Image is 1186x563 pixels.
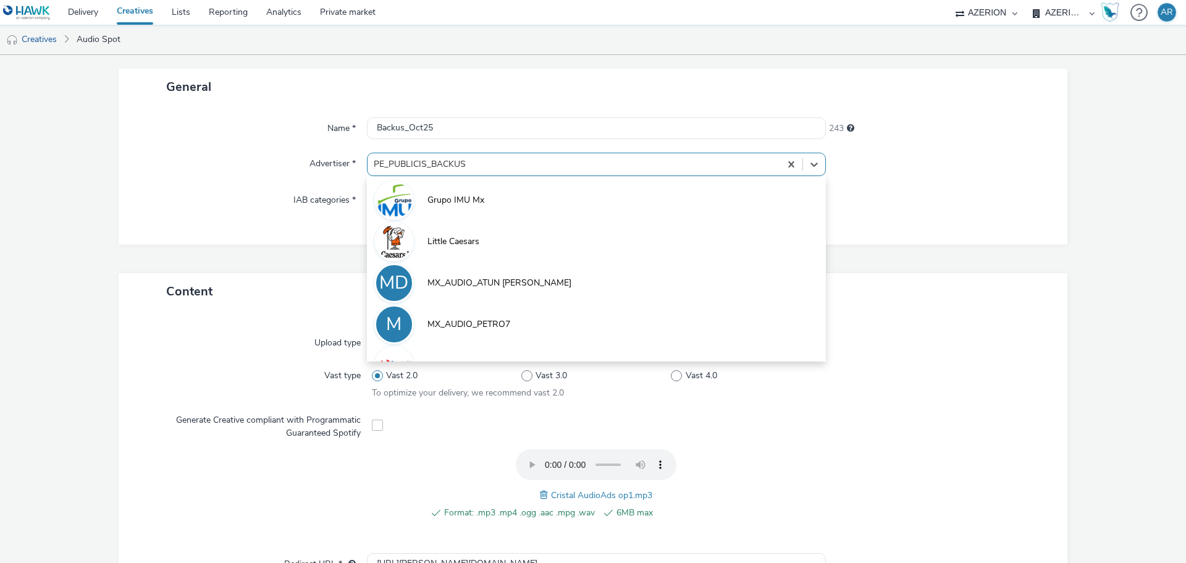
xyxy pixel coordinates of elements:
span: Vast 2.0 [386,370,418,382]
img: undefined Logo [3,5,51,20]
img: audio [6,34,19,46]
a: Hawk Academy [1101,2,1124,22]
label: Upload type [309,332,366,349]
span: General [166,78,211,95]
span: Little Caesars [427,235,479,248]
span: MX_AUDIO_PETRO7 [427,318,510,331]
span: Format: .mp3 .mp4 .ogg .aac .mpg .wav [444,506,595,520]
div: MD [379,266,408,300]
img: Hawk Academy [1101,2,1119,22]
span: 243 [829,122,844,135]
span: Vast 3.0 [536,370,567,382]
span: MX_AUDIO_ATUN [PERSON_NAME] [427,277,571,289]
a: Audio Spot [70,25,127,54]
label: Vast type [319,365,366,382]
span: To optimize your delivery, we recommend vast 2.0 [372,387,564,399]
label: Generate Creative compliant with Programmatic Guaranteed Spotify [141,409,366,439]
div: M [386,307,402,342]
span: MX_CTV_FARMACIA DE AHORRO [427,360,565,372]
div: Maximum 255 characters [847,122,854,135]
input: Name [367,117,826,139]
span: Grupo IMU Mx [427,194,484,206]
div: AR [1161,3,1173,22]
img: Grupo IMU Mx [376,182,412,218]
label: Advertiser * [305,153,361,170]
span: 6MB max [616,506,767,520]
span: Cristal AudioAds op1.mp3 [551,489,652,501]
img: MX_CTV_FARMACIA DE AHORRO [376,348,412,384]
span: Vast 4.0 [686,370,717,382]
label: Name * [322,117,361,135]
label: IAB categories * [288,189,361,206]
img: Little Caesars [376,224,412,260]
span: Content [166,283,212,300]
